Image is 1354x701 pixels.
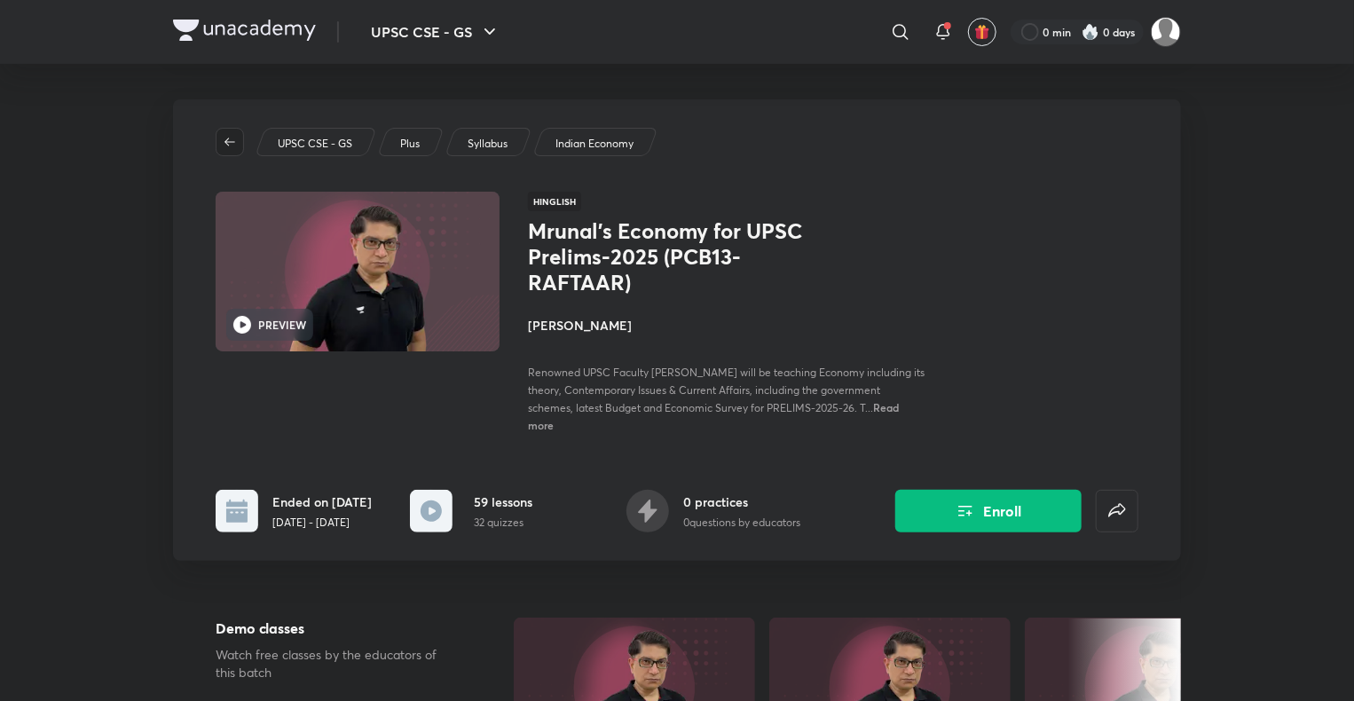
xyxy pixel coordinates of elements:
[1151,17,1181,47] img: Sneha
[468,136,508,152] p: Syllabus
[555,136,634,152] p: Indian Economy
[216,646,457,681] p: Watch free classes by the educators of this batch
[1096,490,1138,532] button: false
[216,618,457,639] h5: Demo classes
[272,492,372,511] h6: Ended on [DATE]
[398,136,423,152] a: Plus
[275,136,356,152] a: UPSC CSE - GS
[272,515,372,531] p: [DATE] - [DATE]
[474,515,532,531] p: 32 quizzes
[528,366,925,414] span: Renowned UPSC Faculty [PERSON_NAME] will be teaching Economy including its theory, Contemporary I...
[974,24,990,40] img: avatar
[528,316,925,335] h4: [PERSON_NAME]
[465,136,511,152] a: Syllabus
[258,317,306,333] h6: PREVIEW
[895,490,1082,532] button: Enroll
[360,14,511,50] button: UPSC CSE - GS
[173,20,316,41] img: Company Logo
[528,218,818,295] h1: Mrunal’s Economy for UPSC Prelims-2025 (PCB13-RAFTAAR)
[213,190,502,353] img: Thumbnail
[278,136,352,152] p: UPSC CSE - GS
[400,136,420,152] p: Plus
[528,192,581,211] span: Hinglish
[1082,23,1099,41] img: streak
[553,136,637,152] a: Indian Economy
[683,492,800,511] h6: 0 practices
[683,515,800,531] p: 0 questions by educators
[968,18,996,46] button: avatar
[474,492,532,511] h6: 59 lessons
[173,20,316,45] a: Company Logo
